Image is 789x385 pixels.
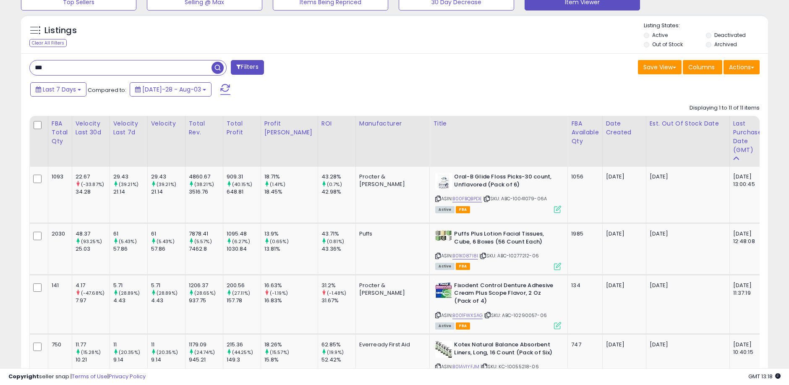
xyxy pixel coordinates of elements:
[359,230,423,238] div: Puffs
[606,173,640,181] div: [DATE]
[724,60,760,74] button: Actions
[454,341,556,359] b: Kotex Natural Balance Absorbent Liners, Long, 16 Count (Pack of Six)
[227,341,261,348] div: 215.36
[644,22,768,30] p: Listing States:
[189,341,223,348] div: 1179.09
[151,188,185,196] div: 21.14
[52,230,65,238] div: 2030
[652,31,668,39] label: Active
[227,188,261,196] div: 648.81
[151,119,182,128] div: Velocity
[435,173,561,212] div: ASIN:
[227,245,261,253] div: 1030.84
[359,119,426,128] div: Manufacturer
[194,290,216,296] small: (28.65%)
[76,356,110,364] div: 10.21
[571,230,596,238] div: 1985
[194,181,214,188] small: (38.21%)
[733,173,761,188] div: [DATE] 13:00:45
[52,119,68,146] div: FBA Total Qty
[264,188,318,196] div: 18.45%
[189,188,223,196] div: 3516.76
[81,181,104,188] small: (-33.87%)
[157,349,178,356] small: (20.35%)
[76,173,110,181] div: 22.67
[571,119,598,146] div: FBA Available Qty
[435,263,455,270] span: All listings currently available for purchase on Amazon
[151,173,185,181] div: 29.43
[650,341,723,348] p: [DATE]
[232,181,252,188] small: (40.15%)
[321,230,355,238] div: 43.71%
[189,230,223,238] div: 7878.41
[435,322,455,330] span: All listings currently available for purchase on Amazon
[435,282,561,328] div: ASIN:
[690,104,760,112] div: Displaying 1 to 11 of 11 items
[232,349,253,356] small: (44.25%)
[29,39,67,47] div: Clear All Filters
[151,297,185,304] div: 4.43
[189,119,219,137] div: Total Rev.
[81,290,105,296] small: (-47.68%)
[435,341,452,358] img: 51dBid6D-+L._SL40_.jpg
[119,181,138,188] small: (39.21%)
[321,188,355,196] div: 42.98%
[270,290,288,296] small: (-1.19%)
[189,297,223,304] div: 937.75
[733,282,761,297] div: [DATE] 11:37:19
[321,282,355,289] div: 31.2%
[113,230,147,238] div: 61
[270,349,289,356] small: (15.57%)
[359,173,423,188] div: Procter & [PERSON_NAME]
[119,290,140,296] small: (28.89%)
[232,290,250,296] small: (27.11%)
[435,173,452,190] img: 41s5auNN1AL._SL40_.jpg
[151,341,185,348] div: 11
[456,206,470,213] span: FBA
[76,119,106,137] div: Velocity Last 30d
[227,173,261,181] div: 909.31
[157,238,175,245] small: (5.43%)
[151,230,185,238] div: 61
[435,230,452,241] img: 51mk2DZikoL._SL40_.jpg
[454,282,556,307] b: Fixodent Control Denture Adhesive Cream Plus Scope Flavor, 2 Oz (Pack of 4)
[88,86,126,94] span: Compared to:
[714,41,737,48] label: Archived
[571,282,596,289] div: 134
[435,206,455,213] span: All listings currently available for purchase on Amazon
[452,195,482,202] a: B00FBQBPDE
[76,230,110,238] div: 48.37
[113,282,147,289] div: 5.71
[157,181,176,188] small: (39.21%)
[113,356,147,364] div: 9.14
[321,341,355,348] div: 62.85%
[484,312,547,319] span: | SKU: ABC-10290057-06
[714,31,746,39] label: Deactivated
[359,341,423,348] div: Everready First Aid
[606,282,640,289] div: [DATE]
[142,85,201,94] span: [DATE]-28 - Aug-03
[109,372,146,380] a: Privacy Policy
[456,263,470,270] span: FBA
[683,60,722,74] button: Columns
[151,245,185,253] div: 57.86
[76,341,110,348] div: 11.77
[435,282,452,299] img: 51ifMed55LL._SL40_.jpg
[264,341,318,348] div: 18.26%
[264,245,318,253] div: 13.81%
[606,119,643,137] div: Date Created
[44,25,77,37] h5: Listings
[264,230,318,238] div: 13.9%
[113,119,144,137] div: Velocity Last 7d
[157,290,178,296] small: (28.89%)
[130,82,212,97] button: [DATE]-28 - Aug-03
[189,173,223,181] div: 4860.67
[321,245,355,253] div: 43.36%
[227,356,261,364] div: 149.3
[650,282,723,289] p: [DATE]
[650,230,723,238] p: [DATE]
[327,290,346,296] small: (-1.48%)
[452,252,478,259] a: B01K087I8I
[264,173,318,181] div: 18.71%
[452,312,483,319] a: B001FWXSAG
